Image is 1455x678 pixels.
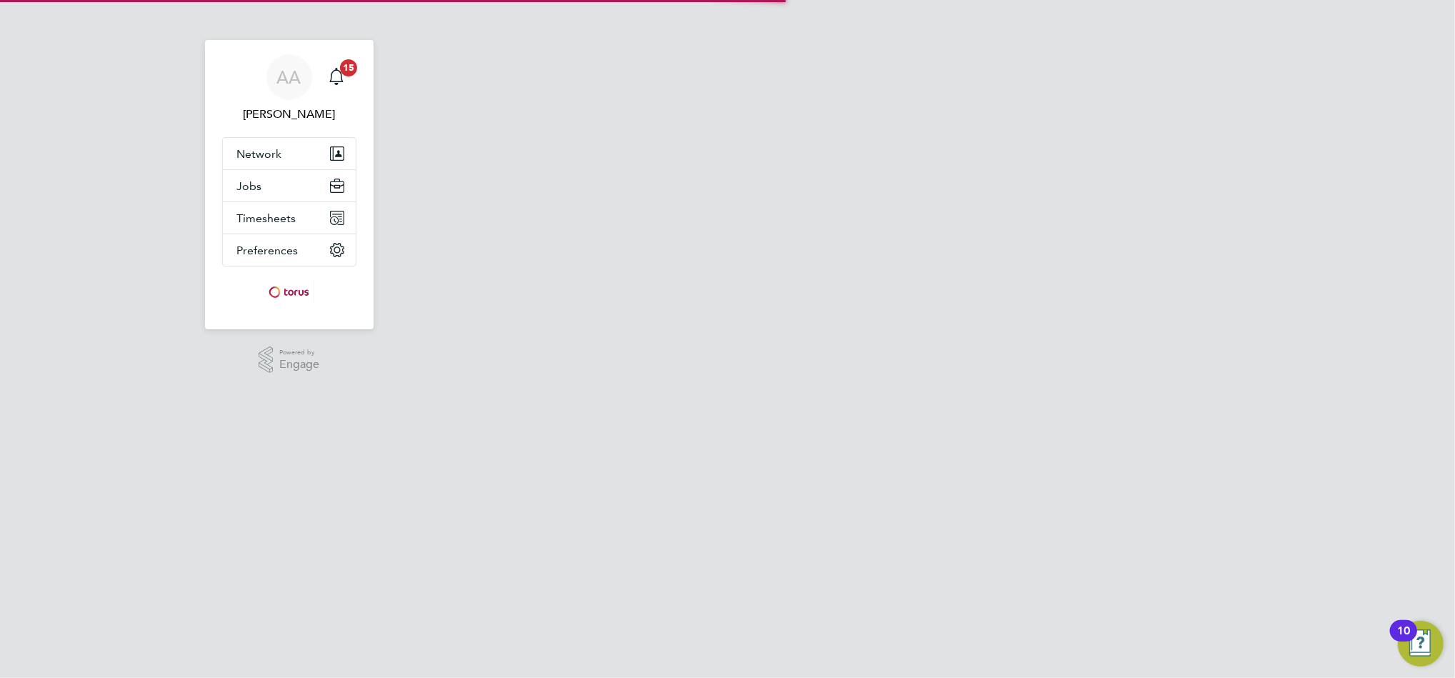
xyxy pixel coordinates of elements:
a: AA[PERSON_NAME] [222,54,356,123]
span: AA [277,68,301,86]
span: Andy Armer [222,106,356,123]
img: torus-logo-retina.png [264,281,314,304]
span: Engage [279,359,319,371]
span: Powered by [279,347,319,359]
nav: Main navigation [205,40,374,329]
span: Timesheets [237,211,296,225]
button: Preferences [223,234,356,266]
a: Go to home page [222,281,356,304]
button: Open Resource Center, 10 new notifications [1398,621,1444,667]
button: Timesheets [223,202,356,234]
span: Jobs [237,179,262,193]
span: 15 [340,59,357,76]
button: Network [223,138,356,169]
div: 10 [1397,631,1410,649]
a: Powered byEngage [259,347,319,374]
a: 15 [322,54,351,100]
span: Preferences [237,244,299,257]
span: Network [237,147,282,161]
button: Jobs [223,170,356,201]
